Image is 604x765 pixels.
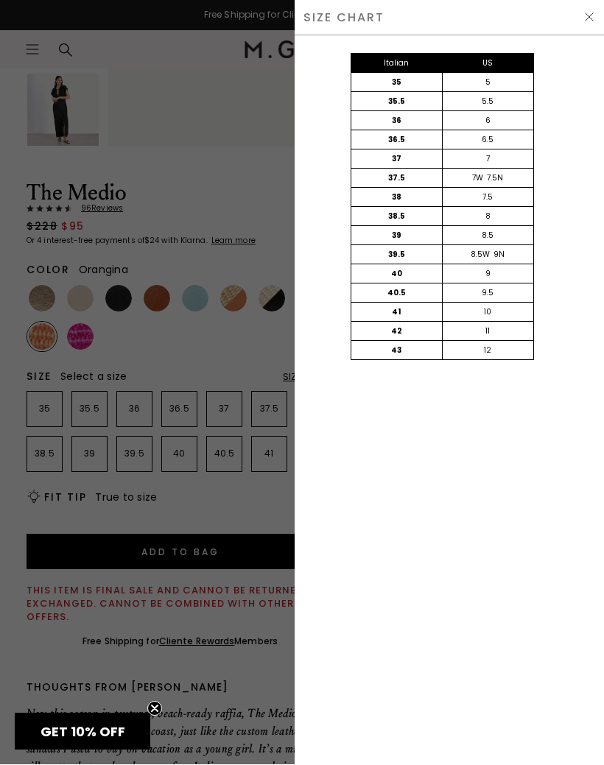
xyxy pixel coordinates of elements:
div: 38 [351,188,443,207]
div: 10 [442,303,533,322]
div: 42 [351,322,443,341]
div: 8.5W [471,250,490,261]
img: Hide Drawer [583,12,595,24]
div: 40 [351,265,443,283]
button: Close teaser [147,702,162,716]
div: 6 [442,112,533,130]
div: 43 [351,342,443,360]
div: 6.5 [442,131,533,149]
div: 5 [442,74,533,92]
div: 11 [442,322,533,341]
div: 35 [351,74,443,92]
div: 35.5 [351,93,443,111]
div: 37.5 [351,169,443,188]
div: 39.5 [351,246,443,264]
div: 7.5 [442,188,533,207]
div: 9.5 [442,284,533,303]
div: 36.5 [351,131,443,149]
div: 37 [351,150,443,169]
span: GET 10% OFF [41,723,125,741]
div: 7 [442,150,533,169]
div: 12 [442,342,533,360]
div: 39 [351,227,443,245]
div: 9 [442,265,533,283]
div: Italian [351,54,443,73]
div: 7W [472,173,483,185]
div: 36 [351,112,443,130]
div: 38.5 [351,208,443,226]
div: 8 [442,208,533,226]
div: 9N [494,250,505,261]
div: US [442,54,533,73]
div: 41 [351,303,443,322]
div: 8.5 [442,227,533,245]
div: GET 10% OFFClose teaser [15,713,150,750]
div: 40.5 [351,284,443,303]
div: 5.5 [442,93,533,111]
div: 7.5N [487,173,503,185]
